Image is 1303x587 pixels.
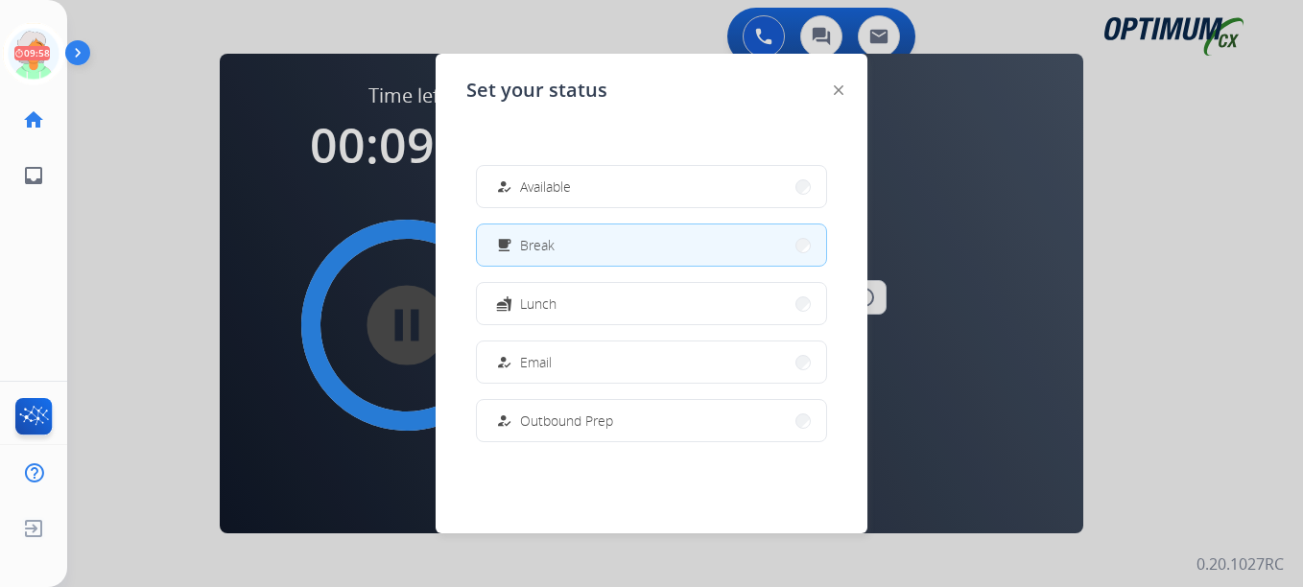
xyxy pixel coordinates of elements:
span: Outbound Prep [520,411,613,431]
mat-icon: free_breakfast [496,237,512,253]
button: Outbound Prep [477,400,826,441]
img: close-button [834,85,843,95]
mat-icon: how_to_reg [496,354,512,370]
mat-icon: how_to_reg [496,412,512,429]
span: Lunch [520,293,557,314]
button: Lunch [477,283,826,324]
p: 0.20.1027RC [1196,552,1284,575]
span: Break [520,235,555,255]
button: Email [477,341,826,383]
mat-icon: how_to_reg [496,178,512,195]
button: Break [477,224,826,266]
mat-icon: home [22,108,45,131]
mat-icon: fastfood [496,295,512,312]
span: Email [520,352,552,372]
button: Available [477,166,826,207]
span: Available [520,176,571,197]
mat-icon: inbox [22,164,45,187]
span: Set your status [466,77,607,104]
